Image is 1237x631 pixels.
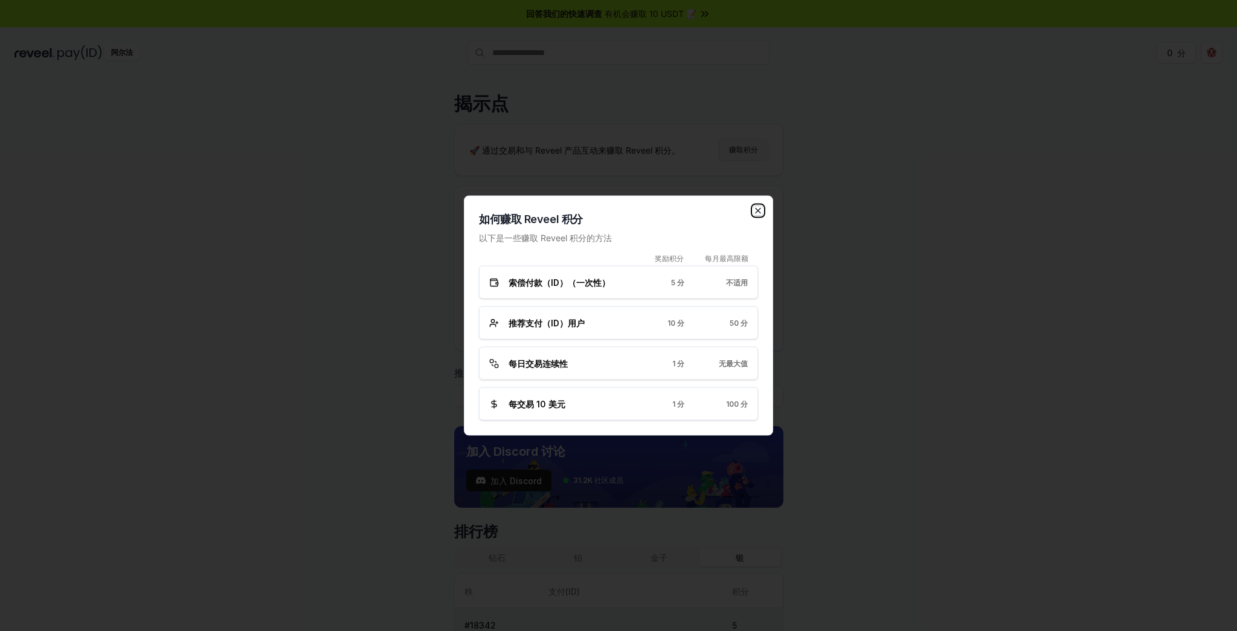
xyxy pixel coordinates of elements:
[509,277,610,288] font: 索偿付款（ID）（一次性）
[671,277,684,286] font: 5 分
[509,399,565,409] font: 每交易 10 美元
[726,399,748,408] font: 100 分
[730,318,748,327] font: 50 分
[672,358,684,367] font: 1 分
[719,358,748,367] font: 无最大值
[509,358,568,369] font: 每日交易连续性
[479,233,612,243] font: 以下是一些赚取 Reveel 积分的方法
[509,318,585,328] font: 推荐支付（ID）用户
[726,277,748,286] font: 不适用
[655,254,684,263] font: 奖励积分
[479,213,583,225] font: 如何赚取 Reveel 积分
[667,318,684,327] font: 10 分
[705,254,748,263] font: 每月最高限额
[672,399,684,408] font: 1 分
